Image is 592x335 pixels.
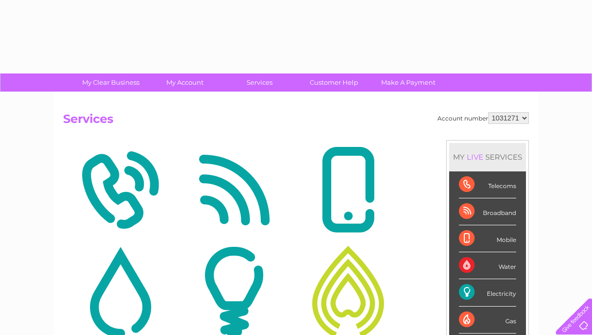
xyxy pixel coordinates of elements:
[459,252,516,279] div: Water
[219,73,300,92] a: Services
[70,73,151,92] a: My Clear Business
[368,73,449,92] a: Make A Payment
[465,152,485,162] div: LIVE
[459,198,516,225] div: Broadband
[145,73,226,92] a: My Account
[459,279,516,306] div: Electricity
[437,112,529,124] div: Account number
[294,143,403,238] img: Mobile
[63,112,529,131] h2: Services
[66,143,175,238] img: Telecoms
[449,143,526,171] div: MY SERVICES
[459,171,516,198] div: Telecoms
[459,307,516,334] div: Gas
[294,73,374,92] a: Customer Help
[180,143,289,238] img: Broadband
[459,225,516,252] div: Mobile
